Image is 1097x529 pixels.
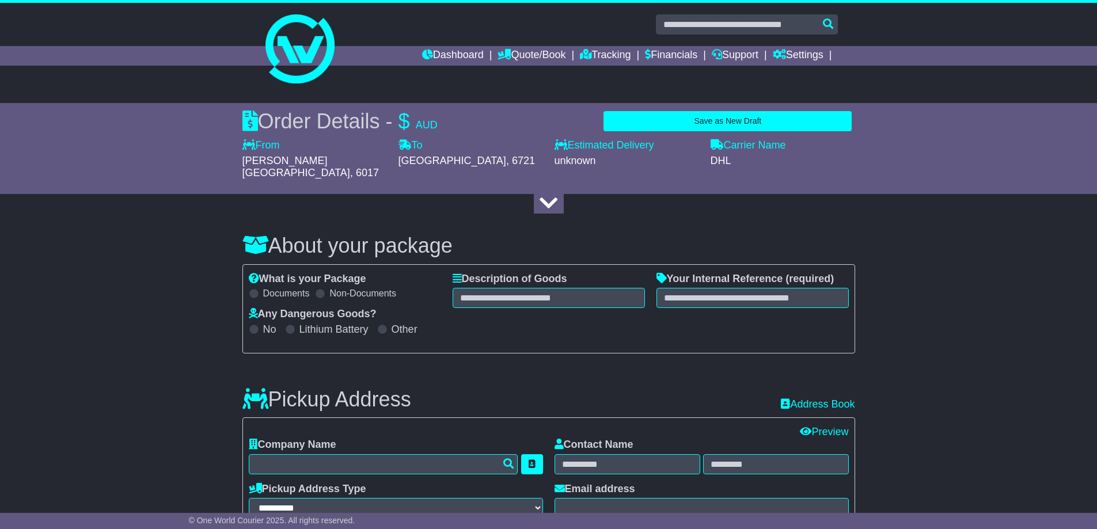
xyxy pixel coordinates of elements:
[392,324,417,336] label: Other
[422,46,484,66] a: Dashboard
[645,46,697,66] a: Financials
[773,46,823,66] a: Settings
[189,516,355,525] span: © One World Courier 2025. All rights reserved.
[555,439,633,451] label: Contact Name
[242,234,855,257] h3: About your package
[712,46,758,66] a: Support
[242,139,280,152] label: From
[711,155,855,168] div: DHL
[711,139,786,152] label: Carrier Name
[398,155,506,166] span: [GEOGRAPHIC_DATA]
[299,324,369,336] label: Lithium Battery
[580,46,631,66] a: Tracking
[781,398,855,411] a: Address Book
[249,439,336,451] label: Company Name
[656,273,834,286] label: Your Internal Reference (required)
[416,119,438,131] span: AUD
[263,288,310,299] label: Documents
[242,388,411,411] h3: Pickup Address
[398,109,410,133] span: $
[453,273,567,286] label: Description of Goods
[398,139,423,152] label: To
[350,167,379,178] span: , 6017
[498,46,565,66] a: Quote/Book
[800,426,848,437] a: Preview
[249,308,377,321] label: Any Dangerous Goods?
[329,288,396,299] label: Non-Documents
[249,273,366,286] label: What is your Package
[249,483,366,496] label: Pickup Address Type
[263,324,276,336] label: No
[555,155,699,168] div: unknown
[242,109,438,134] div: Order Details -
[555,139,699,152] label: Estimated Delivery
[603,111,852,131] button: Save as New Draft
[506,155,535,166] span: , 6721
[242,155,350,179] span: [PERSON_NAME][GEOGRAPHIC_DATA]
[555,483,635,496] label: Email address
